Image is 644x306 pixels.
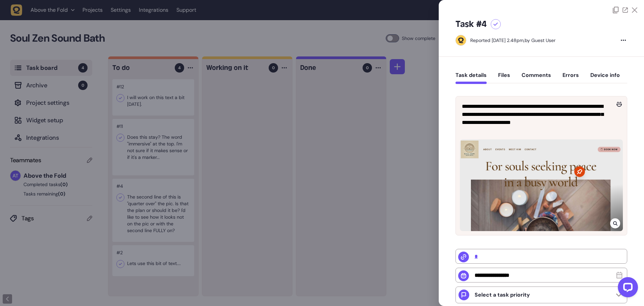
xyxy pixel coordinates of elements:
img: Guest User [456,35,466,45]
h5: Task #4 [455,19,487,30]
div: Reported [DATE] 2.48pm, [470,37,525,43]
iframe: LiveChat chat widget [612,274,641,303]
button: Errors [562,72,579,84]
div: by Guest User [470,37,555,44]
button: Task details [455,72,487,84]
button: Device info [590,72,620,84]
p: Select a task priority [475,292,530,298]
button: Comments [522,72,551,84]
button: Files [498,72,510,84]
